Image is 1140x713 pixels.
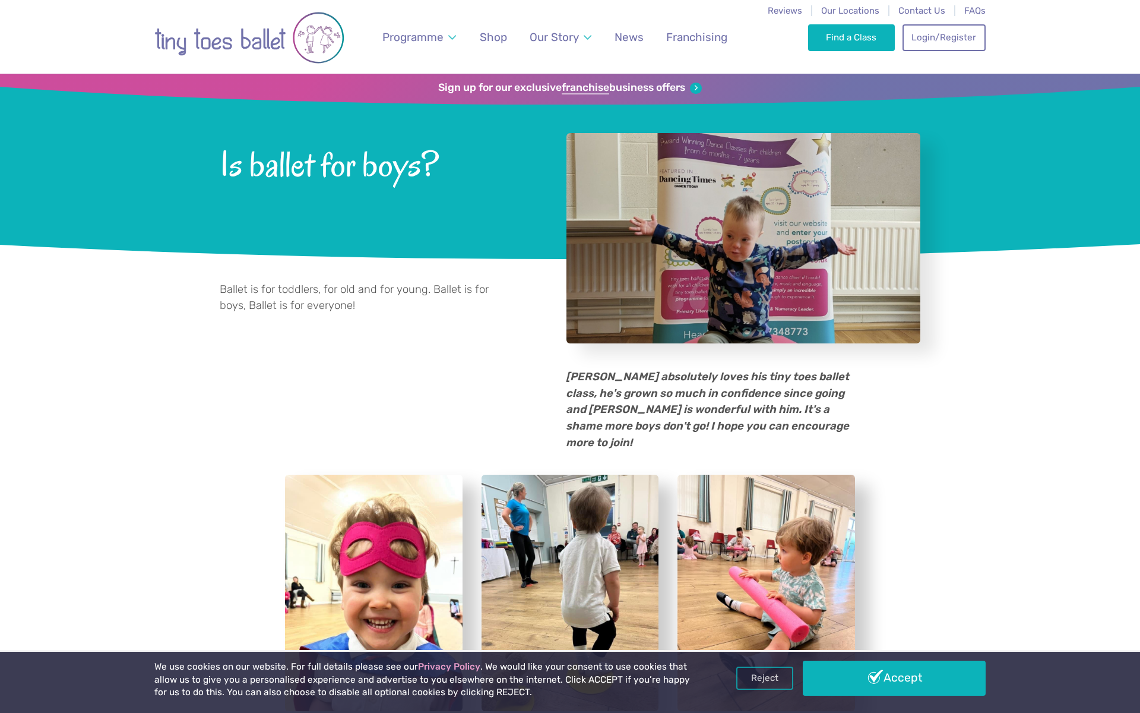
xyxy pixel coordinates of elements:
a: Login/Register [902,24,986,51]
a: Programme [377,23,462,51]
strong: franchise [562,81,609,94]
a: News [609,23,649,51]
p: We use cookies on our website. For full details please see our . We would like your consent to us... [154,661,695,699]
span: Shop [480,30,507,44]
a: FAQs [964,5,986,16]
p: Ballet is for toddlers, for old and for young. Ballet is for boys, Ballet is for everyone! [220,282,514,314]
a: Sign up for our exclusivefranchisebusiness offers [438,81,701,94]
img: tiny toes ballet [154,8,344,68]
a: Find a Class [808,24,895,51]
a: Franchising [661,23,733,51]
a: Shop [474,23,513,51]
a: View full-size image [677,475,855,711]
a: Reviews [768,5,802,16]
a: Our Locations [821,5,879,16]
span: News [615,30,644,44]
a: Reject [736,667,793,689]
span: Our Story [530,30,579,44]
a: Accept [803,661,986,695]
a: Contact Us [898,5,945,16]
a: Our Story [524,23,597,51]
em: [PERSON_NAME] absolutely loves his tiny toes ballet class, he's grown so much in confidence since... [566,370,849,449]
span: Programme [382,30,444,44]
a: Privacy Policy [418,661,480,672]
a: View full-size image [482,475,659,711]
span: Franchising [666,30,727,44]
a: View full-size image [285,475,463,711]
span: Is ballet for boys? [220,142,535,184]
